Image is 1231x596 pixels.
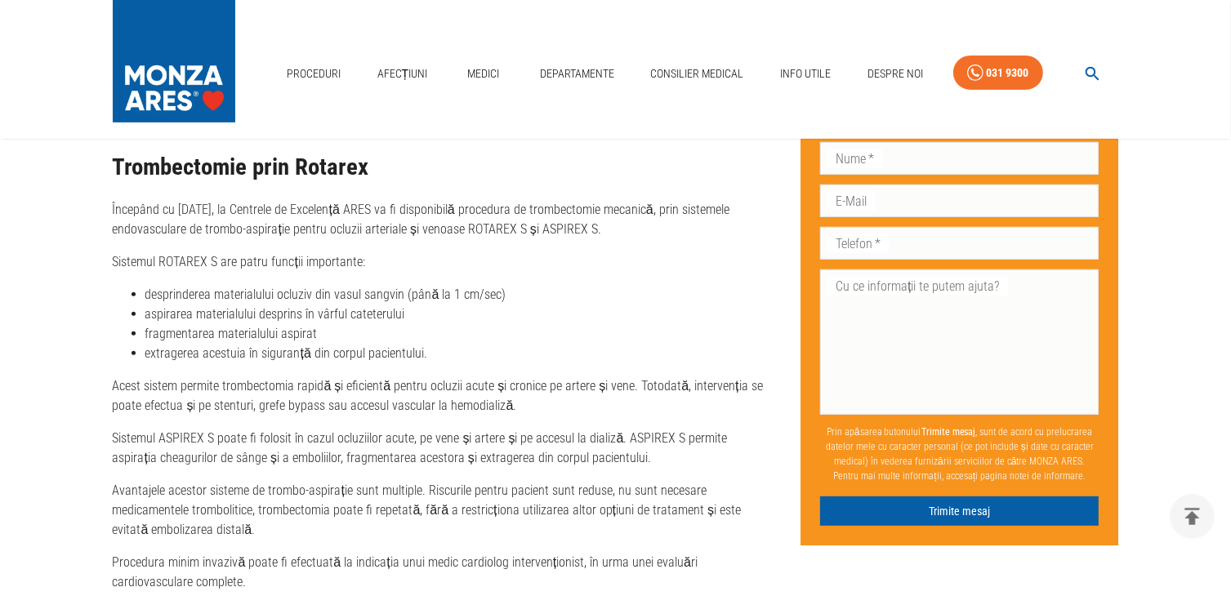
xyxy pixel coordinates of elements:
[113,376,775,416] p: Acest sistem permite trombectomia rapidă și eficientă pentru ocluzii acute și cronice pe artere ș...
[145,344,775,363] li: extragerea acestuia în siguranță din corpul pacientului.
[113,200,775,239] p: Începând cu [DATE], la Centrele de Excelență ARES va fi disponibilă procedura de trombectomie mec...
[987,63,1029,83] div: 031 9300
[280,57,347,91] a: Proceduri
[113,553,775,592] p: Procedura minim invazivă poate fi efectuată la indicația unui medic cardiolog intervenționist, în...
[145,324,775,344] li: fragmentarea materialului aspirat
[533,57,621,91] a: Departamente
[371,57,435,91] a: Afecțiuni
[644,57,750,91] a: Consilier Medical
[953,56,1043,91] a: 031 9300
[1170,494,1215,539] button: delete
[113,481,775,540] p: Avantajele acestor sisteme de trombo-aspirație sunt multiple. Riscurile pentru pacient sunt redus...
[774,57,837,91] a: Info Utile
[145,285,775,305] li: desprinderea materialului ocluziv din vasul sangvin (până la 1 cm/sec)
[113,252,775,272] p: Sistemul ROTAREX S are patru funcții importante:
[861,57,930,91] a: Despre Noi
[820,496,1099,527] button: Trimite mesaj
[820,418,1099,490] p: Prin apăsarea butonului , sunt de acord cu prelucrarea datelor mele cu caracter personal (ce pot ...
[113,154,775,180] h2: Trombectomie prin Rotarex
[457,57,510,91] a: Medici
[113,429,775,468] p: Sistemul ASPIREX S poate fi folosit în cazul ocluziilor acute, pe vene și artere și pe accesul la...
[145,305,775,324] li: aspirarea materialului desprins în vârful cateterului
[921,426,976,438] b: Trimite mesaj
